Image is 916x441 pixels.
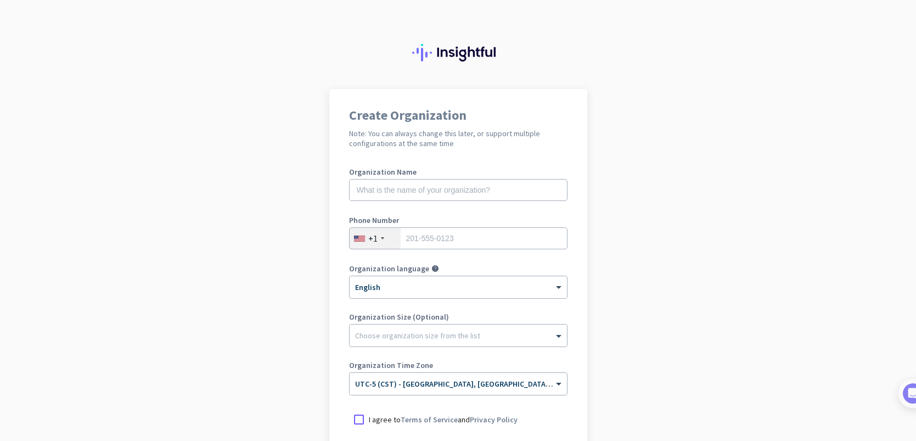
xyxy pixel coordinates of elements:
input: 201-555-0123 [349,227,567,249]
h2: Note: You can always change this later, or support multiple configurations at the same time [349,129,567,148]
label: Organization Size (Optional) [349,313,567,321]
img: Insightful [412,44,504,62]
h1: Create Organization [349,109,567,122]
label: Organization Name [349,168,567,176]
i: help [431,265,439,272]
label: Phone Number [349,216,567,224]
label: Organization Time Zone [349,361,567,369]
div: +1 [368,233,378,244]
a: Privacy Policy [470,415,518,425]
input: What is the name of your organization? [349,179,567,201]
label: Organization language [349,265,429,272]
a: Terms of Service [401,415,458,425]
p: I agree to and [369,414,518,425]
